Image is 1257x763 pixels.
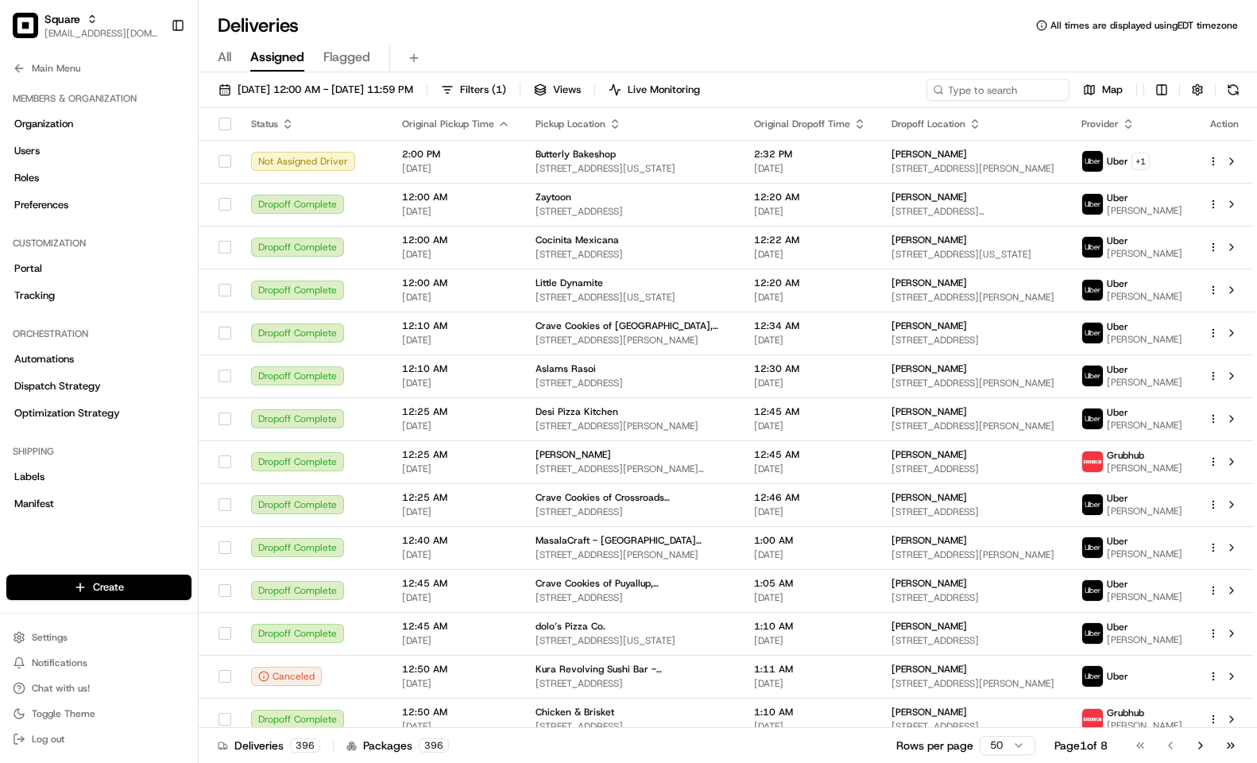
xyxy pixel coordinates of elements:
[402,591,510,604] span: [DATE]
[892,591,1056,604] span: [STREET_ADDRESS]
[536,448,611,461] span: [PERSON_NAME]
[14,352,74,366] span: Automations
[553,83,581,97] span: Views
[536,291,729,304] span: [STREET_ADDRESS][US_STATE]
[892,706,967,718] span: [PERSON_NAME]
[754,720,866,733] span: [DATE]
[6,6,164,45] button: SquareSquare[EMAIL_ADDRESS][DOMAIN_NAME]
[402,291,510,304] span: [DATE]
[251,667,322,686] button: Canceled
[892,334,1056,347] span: [STREET_ADDRESS]
[1107,535,1128,548] span: Uber
[1082,623,1103,644] img: uber-new-logo.jpeg
[536,334,729,347] span: [STREET_ADDRESS][PERSON_NAME]
[892,248,1056,261] span: [STREET_ADDRESS][US_STATE]
[892,205,1056,218] span: [STREET_ADDRESS][DEMOGRAPHIC_DATA][PERSON_NAME]
[6,57,191,79] button: Main Menu
[536,377,729,389] span: [STREET_ADDRESS]
[754,191,866,203] span: 12:20 AM
[32,707,95,720] span: Toggle Theme
[536,677,729,690] span: [STREET_ADDRESS]
[1107,548,1182,560] span: [PERSON_NAME]
[44,27,158,40] button: [EMAIL_ADDRESS][DOMAIN_NAME]
[32,631,68,644] span: Settings
[536,148,616,161] span: Butterly Bakeshop
[6,491,191,517] a: Manifest
[754,706,866,718] span: 1:10 AM
[892,505,1056,518] span: [STREET_ADDRESS]
[892,162,1056,175] span: [STREET_ADDRESS][PERSON_NAME]
[402,448,510,461] span: 12:25 AM
[892,577,967,590] span: [PERSON_NAME]
[754,205,866,218] span: [DATE]
[1082,151,1103,172] img: uber-new-logo.jpeg
[1208,118,1241,130] div: Action
[1076,79,1130,101] button: Map
[14,289,55,303] span: Tracking
[536,362,596,375] span: Aslams Rasoi
[536,191,571,203] span: Zaytoon
[754,405,866,418] span: 12:45 AM
[892,720,1056,733] span: [STREET_ADDRESS]
[892,377,1056,389] span: [STREET_ADDRESS][PERSON_NAME]
[460,83,506,97] span: Filters
[1082,580,1103,601] img: uber-new-logo.jpeg
[754,505,866,518] span: [DATE]
[14,470,44,484] span: Labels
[1107,578,1128,591] span: Uber
[14,379,101,393] span: Dispatch Strategy
[6,192,191,218] a: Preferences
[628,83,700,97] span: Live Monitoring
[434,79,513,101] button: Filters(1)
[536,720,729,733] span: [STREET_ADDRESS]
[32,682,90,695] span: Chat with us!
[402,677,510,690] span: [DATE]
[754,377,866,389] span: [DATE]
[402,663,510,676] span: 12:50 AM
[536,706,614,718] span: Chicken & Brisket
[754,448,866,461] span: 12:45 AM
[402,191,510,203] span: 12:00 AM
[892,448,967,461] span: [PERSON_NAME]
[402,362,510,375] span: 12:10 AM
[892,420,1056,432] span: [STREET_ADDRESS][PERSON_NAME]
[896,738,973,753] p: Rows per page
[1082,537,1103,558] img: uber-new-logo.jpeg
[1082,366,1103,386] img: uber-new-logo.jpeg
[402,491,510,504] span: 12:25 AM
[402,463,510,475] span: [DATE]
[402,534,510,547] span: 12:40 AM
[14,171,39,185] span: Roles
[536,162,729,175] span: [STREET_ADDRESS][US_STATE]
[536,320,729,332] span: Crave Cookies of [GEOGRAPHIC_DATA], [GEOGRAPHIC_DATA]
[1107,192,1128,204] span: Uber
[754,420,866,432] span: [DATE]
[892,191,967,203] span: [PERSON_NAME]
[892,663,967,676] span: [PERSON_NAME]
[536,534,729,547] span: MasalaCraft - [GEOGRAPHIC_DATA][PERSON_NAME]
[402,577,510,590] span: 12:45 AM
[1050,19,1238,32] span: All times are displayed using EDT timezone
[1082,666,1103,687] img: uber-new-logo.jpeg
[218,13,299,38] h1: Deliveries
[1082,194,1103,215] img: uber-new-logo.jpeg
[536,577,729,590] span: Crave Cookies of Puyallup, [GEOGRAPHIC_DATA]
[323,48,370,67] span: Flagged
[926,79,1069,101] input: Type to search
[1107,247,1182,260] span: [PERSON_NAME]
[6,347,191,372] a: Automations
[1107,376,1182,389] span: [PERSON_NAME]
[1107,591,1182,603] span: [PERSON_NAME]
[6,374,191,399] a: Dispatch Strategy
[402,148,510,161] span: 2:00 PM
[1107,234,1128,247] span: Uber
[1107,505,1182,517] span: [PERSON_NAME]
[6,165,191,191] a: Roles
[402,277,510,289] span: 12:00 AM
[402,334,510,347] span: [DATE]
[14,406,120,420] span: Optimization Strategy
[754,362,866,375] span: 12:30 AM
[44,11,80,27] button: Square
[892,118,965,130] span: Dropoff Location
